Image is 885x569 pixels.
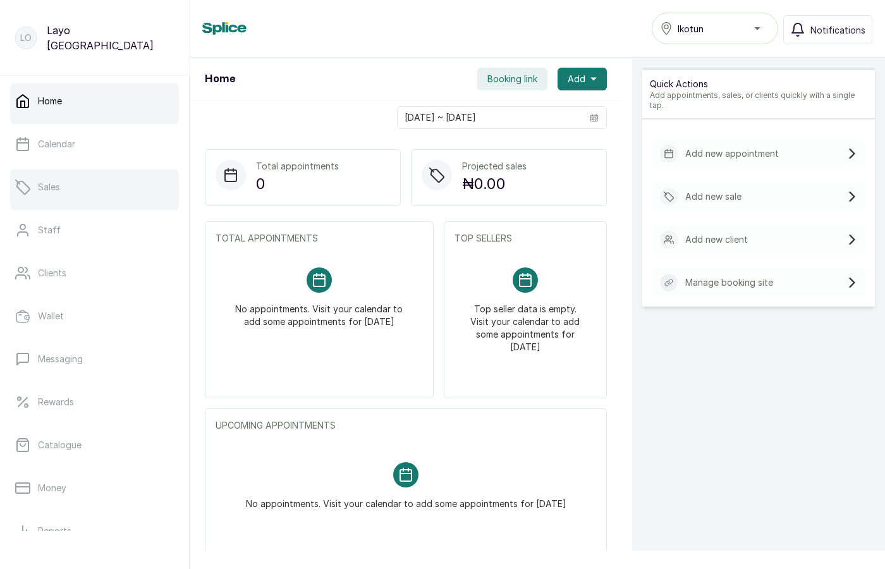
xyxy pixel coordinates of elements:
[38,138,75,150] p: Calendar
[650,78,867,90] p: Quick Actions
[10,298,179,334] a: Wallet
[38,396,74,408] p: Rewards
[398,107,582,128] input: Select date
[10,470,179,506] a: Money
[10,384,179,420] a: Rewards
[216,232,423,245] p: TOTAL APPOINTMENTS
[38,353,83,365] p: Messaging
[10,212,179,248] a: Staff
[20,32,32,44] p: LO
[685,147,779,160] p: Add new appointment
[38,310,64,322] p: Wallet
[590,113,599,122] svg: calendar
[246,487,566,510] p: No appointments. Visit your calendar to add some appointments for [DATE]
[685,233,748,246] p: Add new client
[256,160,339,173] p: Total appointments
[10,169,179,205] a: Sales
[38,95,62,107] p: Home
[231,293,408,328] p: No appointments. Visit your calendar to add some appointments for [DATE]
[47,23,174,53] p: Layo [GEOGRAPHIC_DATA]
[10,513,179,549] a: Reports
[10,83,179,119] a: Home
[216,419,596,432] p: UPCOMING APPOINTMENTS
[568,73,585,85] span: Add
[678,22,704,35] span: Ikotun
[10,255,179,291] a: Clients
[487,73,537,85] span: Booking link
[685,276,773,289] p: Manage booking site
[810,23,865,37] span: Notifications
[462,160,527,173] p: Projected sales
[10,427,179,463] a: Catalogue
[470,293,582,353] p: Top seller data is empty. Visit your calendar to add some appointments for [DATE]
[685,190,742,203] p: Add new sale
[205,71,235,87] h1: Home
[455,232,597,245] p: TOP SELLERS
[783,15,872,44] button: Notifications
[38,267,66,279] p: Clients
[462,173,527,195] p: ₦0.00
[10,126,179,162] a: Calendar
[38,181,60,193] p: Sales
[38,439,82,451] p: Catalogue
[38,224,61,236] p: Staff
[10,341,179,377] a: Messaging
[650,90,867,111] p: Add appointments, sales, or clients quickly with a single tap.
[652,13,778,44] button: Ikotun
[256,173,339,195] p: 0
[558,68,607,90] button: Add
[477,68,547,90] button: Booking link
[38,482,66,494] p: Money
[38,525,71,537] p: Reports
